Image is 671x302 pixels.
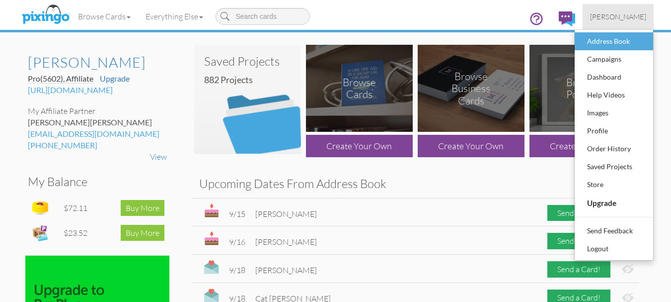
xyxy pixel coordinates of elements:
div: Order History [585,141,643,156]
div: [URL][DOMAIN_NAME] [28,85,167,96]
img: pixingo logo [19,2,72,27]
img: wedding.svg [204,260,219,276]
div: [EMAIL_ADDRESS][DOMAIN_NAME] [28,128,167,140]
img: points-icon.png [30,198,50,218]
a: Browse Cards [71,4,138,29]
div: Send a Card! [547,261,610,278]
div: Help Videos [585,88,643,102]
div: Address Book [585,34,643,49]
span: [PERSON_NAME] [255,209,317,219]
img: browse-business-cards.png [418,45,524,132]
div: Campaigns [585,52,643,67]
div: Send a Card! [547,205,610,221]
img: browse-cards.png [306,45,413,132]
a: Send Feedback [575,222,653,240]
div: Create Your Own [306,135,413,157]
td: $23.52 [61,220,100,245]
div: 9/15 [229,208,245,220]
div: Create Your Own [418,135,524,157]
a: Saved Projects [575,158,653,176]
a: Images [575,104,653,122]
div: Logout [585,241,643,256]
span: [PERSON_NAME] [255,237,317,247]
span: Pro [28,74,93,83]
a: Logout [575,240,653,258]
span: , Affiliate [63,74,93,83]
div: 9/16 [229,236,245,248]
span: [PERSON_NAME] [90,117,152,127]
div: My Affiliate Partner [28,105,167,117]
a: [PERSON_NAME] [583,4,654,29]
div: Dashboard [585,70,643,85]
img: bday.svg [204,231,219,245]
a: Store [575,176,653,194]
h2: [PERSON_NAME] [28,55,157,71]
div: Browse Posters [556,76,609,101]
div: Create Your Own [529,135,636,157]
div: Buy More [121,225,164,241]
a: Dashboard [575,68,653,86]
img: eye-ban.svg [622,264,634,275]
div: Images [585,105,643,120]
a: Pro(5602), Affiliate [28,74,95,84]
td: $72.11 [61,196,100,220]
div: [PHONE_NUMBER] [28,140,167,151]
div: Browse Business Cards [444,70,498,107]
div: [PERSON_NAME] [28,117,167,128]
div: Store [585,177,643,192]
img: saved-projects2.png [194,45,301,154]
div: Profile [585,123,643,138]
div: Buy More [121,200,164,216]
span: [PERSON_NAME] [255,265,317,275]
div: 9/18 [229,265,245,276]
span: [PERSON_NAME] [590,12,646,21]
a: Order History [575,140,653,158]
img: bday.svg [204,203,219,217]
img: browse-posters.png [529,45,636,132]
div: Send a Card! [547,233,610,249]
div: Send Feedback [585,223,643,238]
span: (5602) [40,74,63,83]
h3: My Balance [28,175,159,188]
a: Upgrade [575,194,653,212]
a: Upgrade [100,74,130,83]
h4: 882 Projects [204,75,298,85]
div: Upgrade [585,195,643,211]
h3: Saved Projects [204,55,291,68]
a: View [150,152,167,162]
div: Saved Projects [585,159,643,174]
a: Address Book [575,32,653,50]
h3: Upcoming Dates From Address Book [199,177,631,190]
a: Profile [575,122,653,140]
img: comments.svg [559,11,575,26]
a: [PERSON_NAME] [28,55,167,71]
a: Help Videos [575,86,653,104]
input: Search cards [216,8,310,25]
a: Campaigns [575,50,653,68]
div: Browse Cards [332,76,386,101]
a: Everything Else [138,4,211,29]
img: expense-icon.png [30,223,50,243]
